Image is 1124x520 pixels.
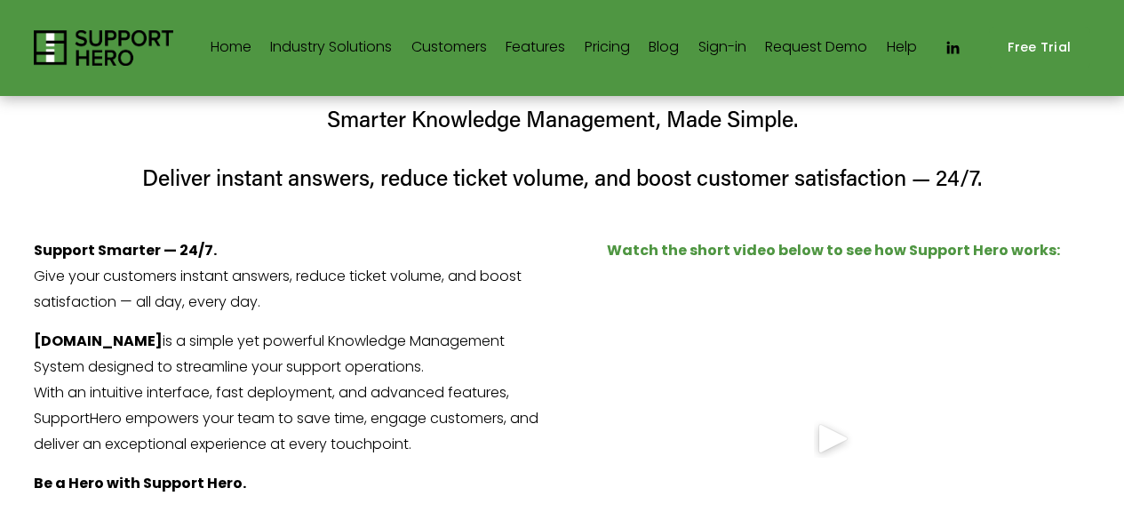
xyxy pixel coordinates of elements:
[989,27,1090,68] a: Free Trial
[506,34,565,62] a: Features
[34,163,1090,193] h4: Deliver instant answers, reduce ticket volume, and boost customer satisfaction — 24/7.
[34,473,246,493] strong: Be a Hero with Support Hero.
[34,331,163,351] strong: [DOMAIN_NAME]
[649,34,679,62] a: Blog
[698,34,746,62] a: Sign-in
[211,34,251,62] a: Home
[887,34,917,62] a: Help
[34,238,547,315] p: Give your customers instant answers, reduce ticket volume, and boost satisfaction — all day, ever...
[34,104,1090,134] h4: Smarter Knowledge Management, Made Simple.
[765,34,867,62] a: Request Demo
[812,417,855,460] div: Play
[34,30,173,66] img: Support Hero
[270,34,392,62] a: folder dropdown
[585,34,630,62] a: Pricing
[34,329,547,457] p: is a simple yet powerful Knowledge Management System designed to streamline your support operatio...
[270,35,392,60] span: Industry Solutions
[607,240,1060,260] strong: Watch the short video below to see how Support Hero works:
[944,39,961,57] a: LinkedIn
[411,34,487,62] a: Customers
[34,240,217,260] strong: Support Smarter — 24/7.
